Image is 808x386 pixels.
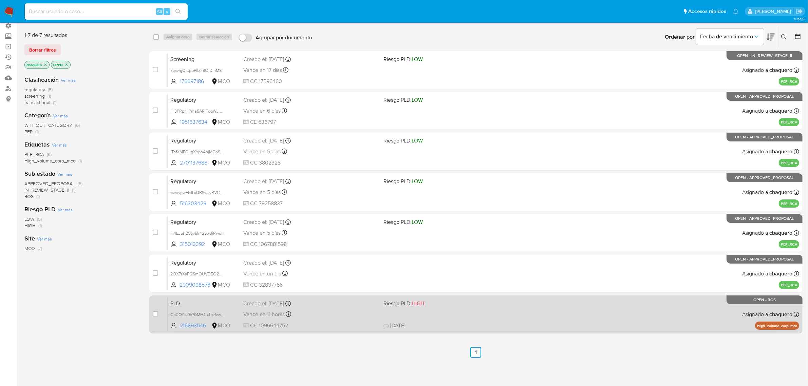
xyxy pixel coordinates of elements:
span: Accesos rápidos [688,8,726,15]
span: s [166,8,168,15]
span: 3.163.0 [794,16,805,21]
a: Notificaciones [733,8,739,14]
a: Salir [796,8,803,15]
input: Buscar usuario o caso... [25,7,188,16]
p: camila.baquero@mercadolibre.com.co [755,8,793,15]
span: Alt [157,8,162,15]
button: search-icon [171,7,185,16]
